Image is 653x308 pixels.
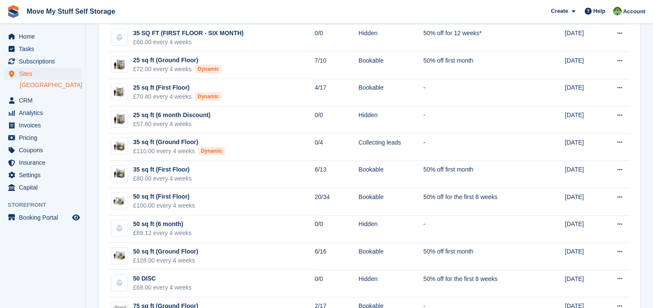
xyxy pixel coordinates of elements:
[4,30,81,42] a: menu
[198,147,225,155] div: Dynamic
[593,7,605,15] span: Help
[315,161,358,188] td: 6/13
[19,157,70,169] span: Insurance
[133,274,191,283] div: 50 DISC
[19,211,70,223] span: Booking Portal
[133,165,191,174] div: 35 sq ft (First Floor)
[19,30,70,42] span: Home
[358,52,423,79] td: Bookable
[358,79,423,106] td: Bookable
[423,215,537,243] td: -
[111,113,128,125] img: 25-sqft-unit%20(3).jpg
[358,188,423,216] td: Bookable
[133,192,195,201] div: 50 sq ft (First Floor)
[133,220,191,229] div: 50 sq ft (6 month)
[423,161,537,188] td: 50% off first month
[565,270,602,297] td: [DATE]
[133,83,222,92] div: 25 sq ft (First Floor)
[111,140,128,153] img: 35-sqft-unit.jpg
[111,249,128,262] img: 50-sqft-unit.jpg
[315,106,358,134] td: 0/0
[423,133,537,161] td: -
[4,55,81,67] a: menu
[19,119,70,131] span: Invoices
[20,81,81,89] a: [GEOGRAPHIC_DATA]
[423,243,537,270] td: 50% off first month
[358,106,423,134] td: Hidden
[315,24,358,52] td: 0/0
[4,94,81,106] a: menu
[19,169,70,181] span: Settings
[565,106,602,134] td: [DATE]
[133,201,195,210] div: £100.00 every 4 weeks
[111,275,128,291] img: blank-unit-type-icon-ffbac7b88ba66c5e286b0e438baccc4b9c83835d4c34f86887a83fc20ec27e7b.svg
[358,270,423,297] td: Hidden
[315,79,358,106] td: 4/17
[315,270,358,297] td: 0/0
[565,215,602,243] td: [DATE]
[623,7,645,16] span: Account
[423,52,537,79] td: 50% off first month
[19,144,70,156] span: Coupons
[19,68,70,80] span: Sites
[8,201,85,209] span: Storefront
[4,107,81,119] a: menu
[111,86,128,98] img: 25.jpg
[19,43,70,55] span: Tasks
[111,220,128,236] img: blank-unit-type-icon-ffbac7b88ba66c5e286b0e438baccc4b9c83835d4c34f86887a83fc20ec27e7b.svg
[4,68,81,80] a: menu
[19,107,70,119] span: Analytics
[133,120,210,129] div: £57.60 every 4 weeks
[358,24,423,52] td: Hidden
[423,24,537,52] td: 50% off for 12 weeks*
[133,174,191,183] div: £80.00 every 4 weeks
[358,243,423,270] td: Bookable
[423,106,537,134] td: -
[565,243,602,270] td: [DATE]
[111,167,128,180] img: 35-sqft-unit.jpg
[133,38,243,47] div: £60.00 every 4 weeks
[4,169,81,181] a: menu
[71,212,81,223] a: Preview store
[565,24,602,52] td: [DATE]
[195,92,222,101] div: Dynamic
[133,29,243,38] div: 35 SQ FT (FIRST FLOOR - SIX MONTH)
[4,181,81,193] a: menu
[19,132,70,144] span: Pricing
[195,65,222,73] div: Dynamic
[111,58,128,71] img: 25-sqft-unit.jpg
[133,283,191,292] div: £68.00 every 4 weeks
[4,119,81,131] a: menu
[315,215,358,243] td: 0/0
[4,157,81,169] a: menu
[133,92,222,101] div: £70.40 every 4 weeks
[315,243,358,270] td: 6/16
[111,29,128,45] img: blank-unit-type-icon-ffbac7b88ba66c5e286b0e438baccc4b9c83835d4c34f86887a83fc20ec27e7b.svg
[315,188,358,216] td: 20/34
[19,181,70,193] span: Capital
[4,43,81,55] a: menu
[23,4,118,18] a: Move My Stuff Self Storage
[19,55,70,67] span: Subscriptions
[551,7,568,15] span: Create
[613,7,622,15] img: Joel Booth
[423,79,537,106] td: -
[133,147,225,156] div: £110.00 every 4 weeks
[565,52,602,79] td: [DATE]
[358,161,423,188] td: Bookable
[423,188,537,216] td: 50% off for the first 8 weeks
[133,111,210,120] div: 25 sq ft (6 month Discount)
[315,133,358,161] td: 0/4
[111,195,128,207] img: 50.jpg
[565,133,602,161] td: [DATE]
[133,247,198,256] div: 50 sq ft (Ground Floor)
[4,144,81,156] a: menu
[565,161,602,188] td: [DATE]
[4,211,81,223] a: menu
[7,5,20,18] img: stora-icon-8386f47178a22dfd0bd8f6a31ec36ba5ce8667c1dd55bd0f319d3a0aa187defe.svg
[565,188,602,216] td: [DATE]
[423,270,537,297] td: 50% off for the first 8 weeks
[315,52,358,79] td: 7/10
[565,79,602,106] td: [DATE]
[133,65,222,74] div: £72.00 every 4 weeks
